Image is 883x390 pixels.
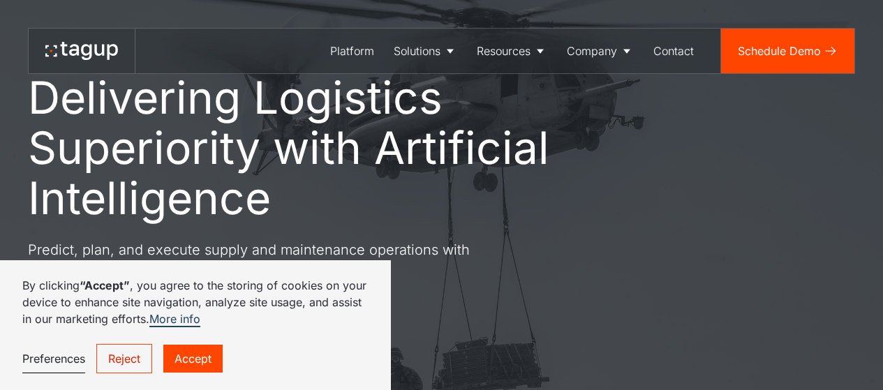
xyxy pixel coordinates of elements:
strong: “Accept” [80,278,130,292]
a: Accept [163,345,223,373]
a: Company [557,29,644,73]
a: Schedule Demo [721,29,854,73]
a: Preferences [22,345,85,373]
div: Contact [653,43,694,59]
p: By clicking , you agree to the storing of cookies on your device to enhance site navigation, anal... [22,277,369,327]
a: More info [149,312,200,327]
h1: Delivering Logistics Superiority with Artificial Intelligence [28,73,614,223]
a: Resources [467,29,557,73]
a: Solutions [384,29,467,73]
div: Resources [477,43,530,59]
div: Schedule Demo [738,43,821,59]
a: Reject [96,344,152,373]
div: Platform [330,43,374,59]
div: Solutions [394,43,440,59]
p: Predict, plan, and execute supply and maintenance operations with unprecedented precision and eff... [28,240,530,279]
a: Platform [320,29,384,73]
a: Contact [644,29,704,73]
div: Company [567,43,617,59]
